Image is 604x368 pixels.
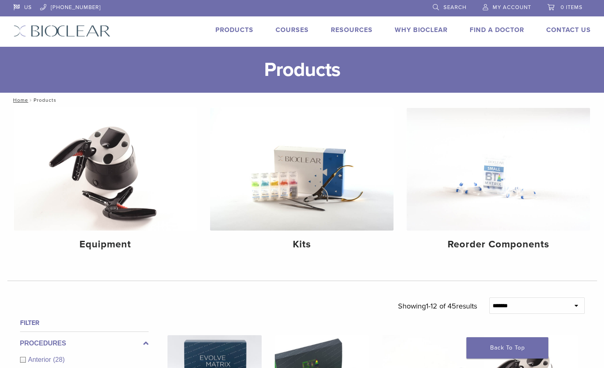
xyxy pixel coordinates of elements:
nav: Products [7,93,597,107]
a: Back To Top [466,337,548,359]
h4: Kits [217,237,387,252]
img: Kits [210,108,394,231]
span: My Account [493,4,531,11]
img: Bioclear [14,25,111,37]
span: Search [443,4,466,11]
a: Courses [276,26,309,34]
h4: Equipment [20,237,191,252]
a: Resources [331,26,373,34]
span: (28) [53,356,65,363]
a: Kits [210,108,394,257]
img: Reorder Components [407,108,590,231]
span: 0 items [561,4,583,11]
span: 1-12 of 45 [426,302,456,311]
a: Reorder Components [407,108,590,257]
a: Products [215,26,253,34]
a: Why Bioclear [395,26,448,34]
span: / [28,98,34,102]
a: Equipment [14,108,197,257]
h4: Filter [20,318,149,328]
img: Equipment [14,108,197,231]
label: Procedures [20,338,149,348]
a: Home [11,97,28,103]
a: Find A Doctor [470,26,524,34]
h4: Reorder Components [413,237,584,252]
span: Anterior [28,356,53,363]
p: Showing results [398,297,477,315]
a: Contact Us [546,26,591,34]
